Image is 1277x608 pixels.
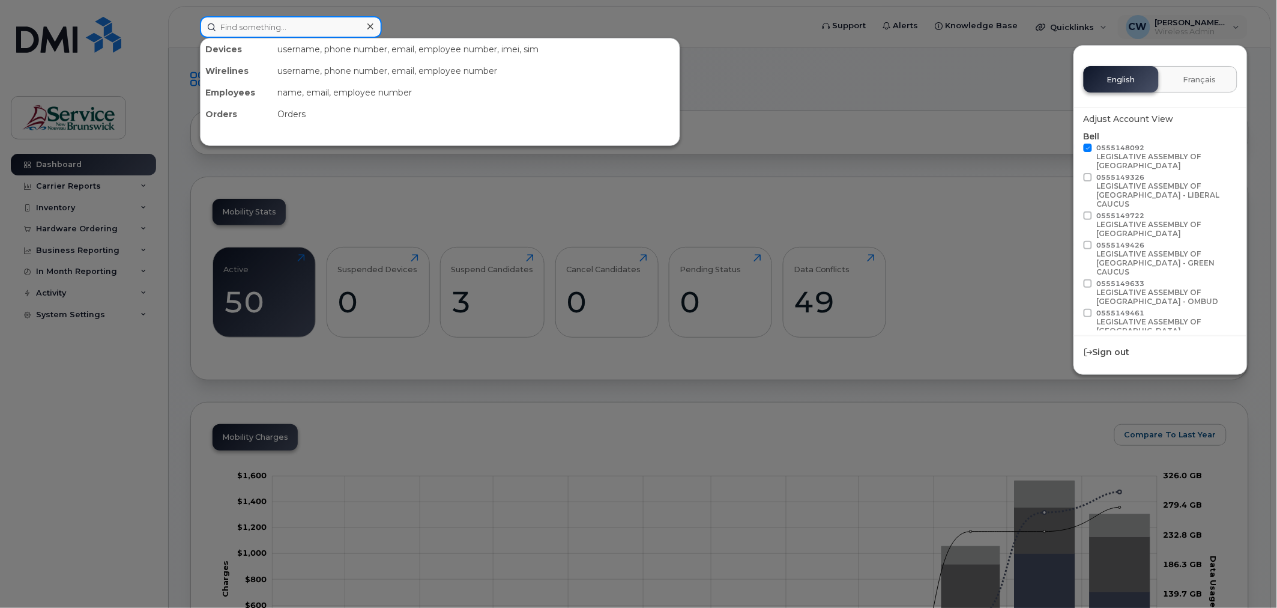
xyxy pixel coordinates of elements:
[273,60,680,82] div: username, phone number, email, employee number
[1097,152,1234,170] div: LEGISLATIVE ASSEMBLY OF [GEOGRAPHIC_DATA]
[201,103,273,125] div: Orders
[1097,241,1234,276] span: 0555149426
[201,38,273,60] div: Devices
[1097,144,1234,170] span: 0555148092
[1097,181,1234,208] div: LEGISLATIVE ASSEMBLY OF [GEOGRAPHIC_DATA] - LIBERAL CAUCUS
[1097,249,1234,276] div: LEGISLATIVE ASSEMBLY OF [GEOGRAPHIC_DATA] - GREEN CAUCUS
[273,82,680,103] div: name, email, employee number
[1097,317,1234,335] div: LEGISLATIVE ASSEMBLY OF [GEOGRAPHIC_DATA]
[1097,173,1234,208] span: 0555149326
[1074,341,1247,363] div: Sign out
[1097,211,1234,238] span: 0555149722
[1084,113,1237,126] div: Adjust Account View
[201,82,273,103] div: Employees
[1084,130,1237,473] div: Bell
[273,38,680,60] div: username, phone number, email, employee number, imei, sim
[1097,220,1234,238] div: LEGISLATIVE ASSEMBLY OF [GEOGRAPHIC_DATA]
[1097,309,1234,335] span: 0555149461
[201,60,273,82] div: Wirelines
[1097,279,1234,306] span: 0555149633
[273,103,680,125] div: Orders
[1183,75,1216,85] span: Français
[1097,288,1234,306] div: LEGISLATIVE ASSEMBLY OF [GEOGRAPHIC_DATA] - OMBUD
